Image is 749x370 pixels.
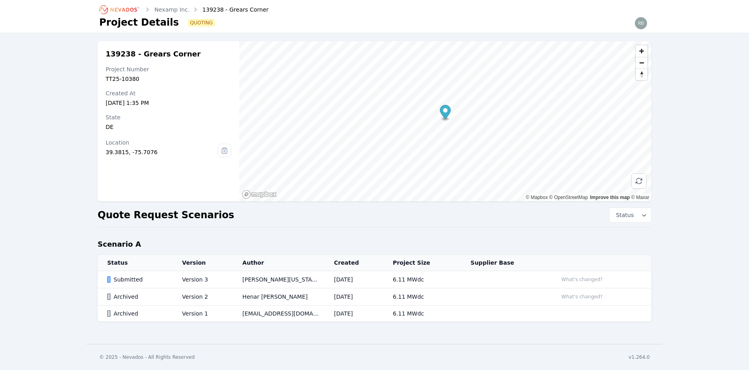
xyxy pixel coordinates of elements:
[233,306,324,322] td: [EMAIL_ADDRESS][DOMAIN_NAME]
[98,239,141,250] h2: Scenario A
[324,271,383,288] td: [DATE]
[383,288,461,306] td: 6.11 MWdc
[233,271,324,288] td: [PERSON_NAME][US_STATE]
[99,16,179,29] h1: Project Details
[172,306,233,322] td: Version 1
[383,271,461,288] td: 6.11 MWdc
[154,6,190,14] a: Nexamp Inc.
[98,255,172,271] th: Status
[461,255,548,271] th: Supplier Base
[383,306,461,322] td: 6.11 MWdc
[324,255,383,271] th: Created
[98,288,651,306] tr: ArchivedVersion 2Henar [PERSON_NAME][DATE]6.11 MWdcWhat's changed?
[324,306,383,322] td: [DATE]
[172,288,233,306] td: Version 2
[98,306,651,322] tr: ArchivedVersion 1[EMAIL_ADDRESS][DOMAIN_NAME][DATE]6.11 MWdc
[526,195,548,200] a: Mapbox
[324,288,383,306] td: [DATE]
[636,68,647,80] button: Reset bearing to north
[106,75,231,83] div: TT25-10380
[107,310,168,318] div: Archived
[172,255,233,271] th: Version
[636,69,647,80] span: Reset bearing to north
[172,271,233,288] td: Version 3
[242,190,277,199] a: Mapbox homepage
[106,89,231,97] div: Created At
[558,292,606,301] button: What's changed?
[549,195,588,200] a: OpenStreetMap
[631,195,649,200] a: Maxar
[233,288,324,306] td: Henar [PERSON_NAME]
[107,293,168,301] div: Archived
[99,354,195,360] div: © 2025 - Nevados - All Rights Reserved
[106,65,231,73] div: Project Number
[613,211,634,219] span: Status
[106,148,218,156] div: 39.3815, -75.7076
[99,3,268,16] nav: Breadcrumb
[98,271,651,288] tr: SubmittedVersion 3[PERSON_NAME][US_STATE][DATE]6.11 MWdcWhat's changed?
[635,17,647,30] img: rbeato@nexamp.com
[188,20,214,26] span: Quoting
[191,6,268,14] div: 139238 - Grears Corner
[106,99,231,107] div: [DATE] 1:35 PM
[629,354,650,360] div: v1.264.0
[98,209,234,221] h2: Quote Request Scenarios
[609,208,651,222] button: Status
[239,41,651,201] canvas: Map
[636,57,647,68] button: Zoom out
[383,255,461,271] th: Project Size
[107,275,168,284] div: Submitted
[106,113,231,121] div: State
[106,139,218,147] div: Location
[106,123,231,131] div: DE
[636,45,647,57] button: Zoom in
[106,49,231,59] h2: 139238 - Grears Corner
[590,195,630,200] a: Improve this map
[440,105,451,121] div: Map marker
[233,255,324,271] th: Author
[558,275,606,284] button: What's changed?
